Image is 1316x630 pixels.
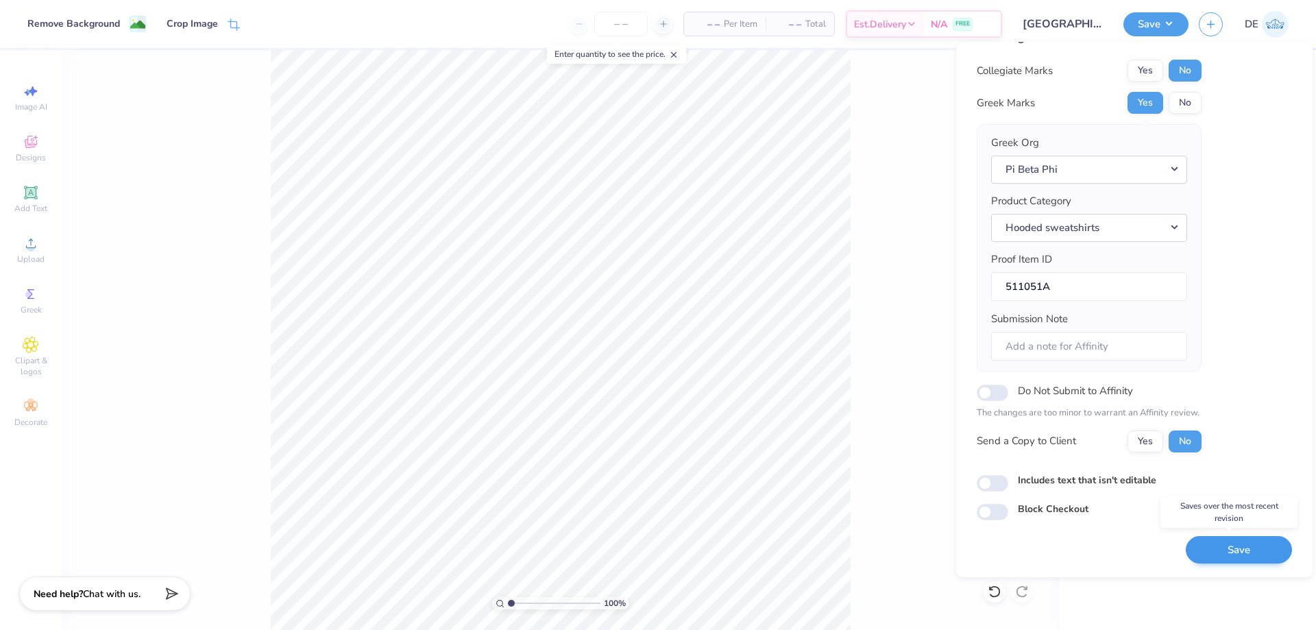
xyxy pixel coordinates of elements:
[14,417,47,428] span: Decorate
[1169,60,1202,82] button: No
[1018,502,1088,516] label: Block Checkout
[991,156,1187,184] button: Pi Beta Phi
[34,587,83,601] strong: Need help?
[805,17,826,32] span: Total
[991,311,1068,327] label: Submission Note
[14,203,47,214] span: Add Text
[991,252,1052,267] label: Proof Item ID
[16,152,46,163] span: Designs
[1262,11,1289,38] img: Djian Evardoni
[991,214,1187,242] button: Hooded sweatshirts
[83,587,141,601] span: Chat with us.
[1128,60,1163,82] button: Yes
[774,17,801,32] span: – –
[27,16,120,31] div: Remove Background
[1128,92,1163,114] button: Yes
[1018,473,1156,487] label: Includes text that isn't editable
[724,17,757,32] span: Per Item
[1169,92,1202,114] button: No
[991,193,1071,209] label: Product Category
[1245,11,1289,38] a: DE
[1186,536,1292,564] button: Save
[604,597,626,609] span: 100 %
[547,45,686,64] div: Enter quantity to see the price.
[15,101,47,112] span: Image AI
[977,63,1053,79] div: Collegiate Marks
[1169,431,1202,452] button: No
[977,407,1202,420] p: The changes are too minor to warrant an Affinity review.
[854,17,906,32] span: Est. Delivery
[1245,16,1258,32] span: DE
[931,17,947,32] span: N/A
[991,135,1039,151] label: Greek Org
[1123,12,1189,36] button: Save
[1128,431,1163,452] button: Yes
[692,17,720,32] span: – –
[21,304,42,315] span: Greek
[17,254,45,265] span: Upload
[991,332,1187,361] input: Add a note for Affinity
[1160,496,1297,528] div: Saves over the most recent revision
[594,12,648,36] input: – –
[167,16,218,31] div: Crop Image
[955,19,970,29] span: FREE
[977,433,1076,449] div: Send a Copy to Client
[7,355,55,377] span: Clipart & logos
[977,95,1035,111] div: Greek Marks
[1018,382,1133,400] label: Do Not Submit to Affinity
[1012,10,1113,38] input: Untitled Design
